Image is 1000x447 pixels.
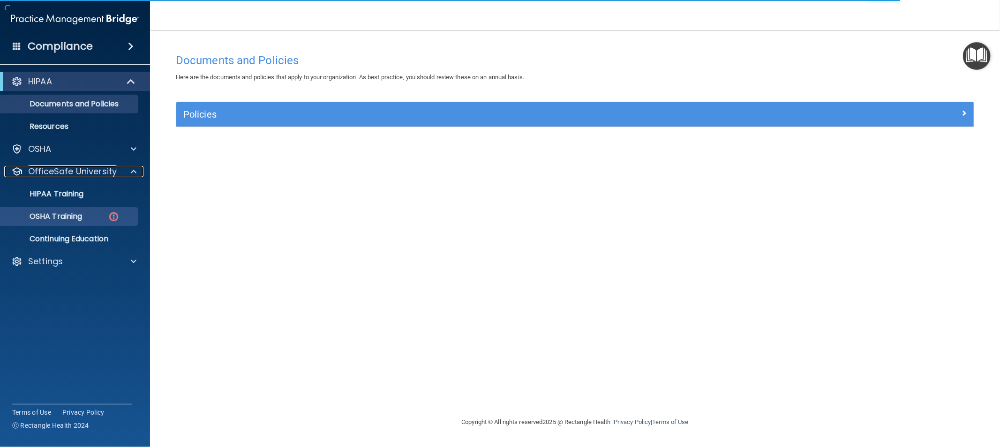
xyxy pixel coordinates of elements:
[6,122,134,131] p: Resources
[614,418,651,425] a: Privacy Policy
[839,381,989,418] iframe: Drift Widget Chat Controller
[12,421,89,430] span: Ⓒ Rectangle Health 2024
[12,408,51,417] a: Terms of Use
[28,143,52,155] p: OSHA
[176,54,974,67] h4: Documents and Policies
[652,418,688,425] a: Terms of Use
[176,74,524,81] span: Here are the documents and policies that apply to your organization. As best practice, you should...
[6,212,82,221] p: OSHA Training
[28,40,93,53] h4: Compliance
[183,109,767,119] h5: Policies
[11,256,136,267] a: Settings
[6,189,83,199] p: HIPAA Training
[28,76,52,87] p: HIPAA
[6,99,134,109] p: Documents and Policies
[11,76,136,87] a: HIPAA
[28,256,63,267] p: Settings
[28,166,117,177] p: OfficeSafe University
[11,10,139,29] img: PMB logo
[6,234,134,244] p: Continuing Education
[11,143,136,155] a: OSHA
[108,211,120,223] img: danger-circle.6113f641.png
[11,166,136,177] a: OfficeSafe University
[963,42,991,70] button: Open Resource Center
[62,408,105,417] a: Privacy Policy
[183,107,967,122] a: Policies
[404,407,746,437] div: Copyright © All rights reserved 2025 @ Rectangle Health | |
